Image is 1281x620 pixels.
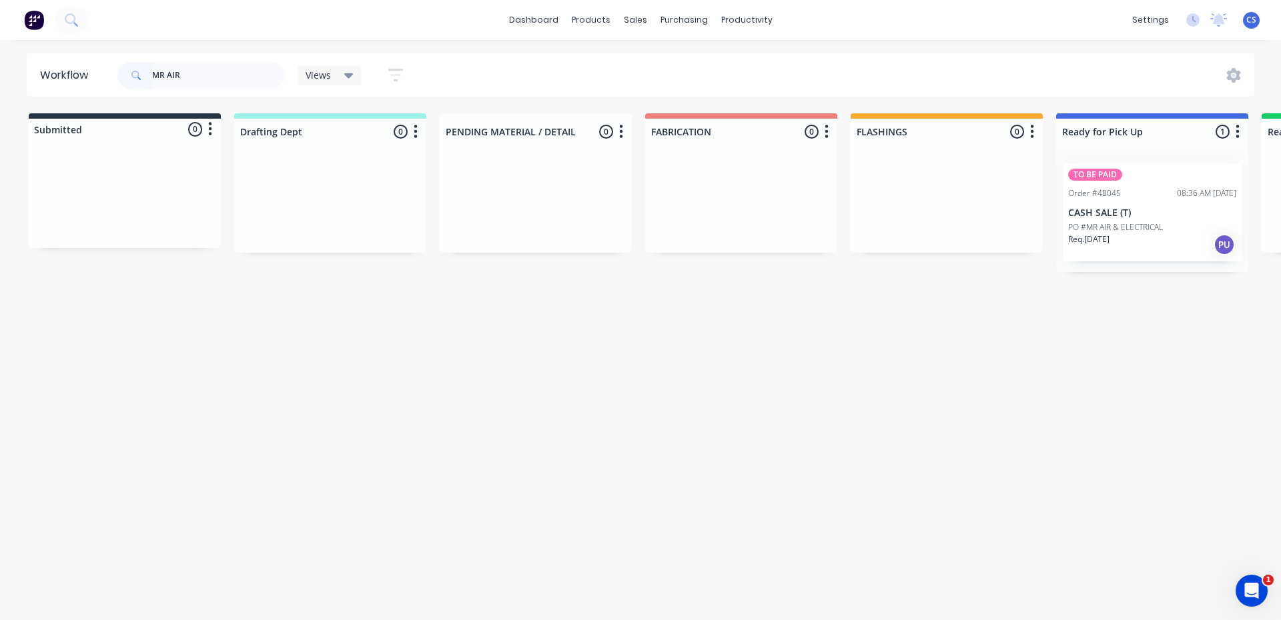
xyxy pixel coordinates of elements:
[1068,207,1236,219] p: CASH SALE (T)
[1246,14,1256,26] span: CS
[1236,575,1268,607] iframe: Intercom live chat
[306,68,331,82] span: Views
[654,10,715,30] div: purchasing
[24,10,44,30] img: Factory
[1126,10,1176,30] div: settings
[502,10,565,30] a: dashboard
[715,10,779,30] div: productivity
[617,10,654,30] div: sales
[1068,221,1163,233] p: PO #MR AIR & ELECTRICAL
[1177,187,1236,199] div: 08:36 AM [DATE]
[1214,234,1235,255] div: PU
[152,62,284,89] input: Search for orders...
[40,67,95,83] div: Workflow
[1068,233,1110,245] p: Req. [DATE]
[1068,169,1122,181] div: TO BE PAID
[1068,187,1121,199] div: Order #48045
[1063,163,1242,261] div: TO BE PAIDOrder #4804508:36 AM [DATE]CASH SALE (T)PO #MR AIR & ELECTRICALReq.[DATE]PU
[1263,575,1274,585] span: 1
[565,10,617,30] div: products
